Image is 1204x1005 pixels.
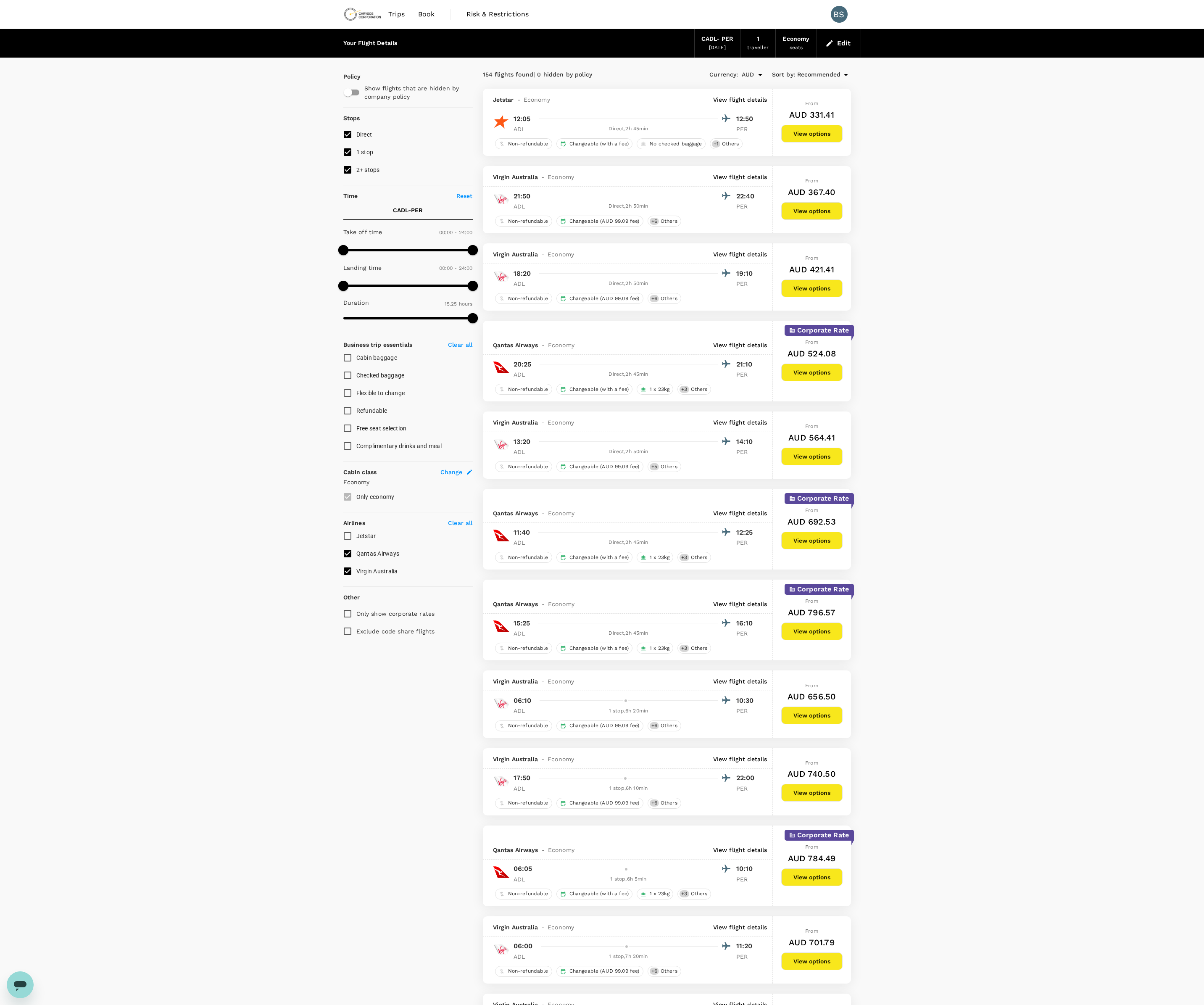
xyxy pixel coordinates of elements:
[712,140,720,148] span: + 1
[736,952,757,961] p: PER
[797,325,849,335] p: Corporate Rate
[736,370,757,379] p: PER
[713,923,767,931] p: View flight details
[343,192,358,200] p: Time
[548,250,574,259] span: Economy
[356,533,376,539] span: Jetstar
[637,138,706,149] div: No checked baggage
[505,890,552,897] span: Non-refundable
[356,493,395,500] span: Only economy
[646,140,705,148] span: No checked baggage
[493,864,510,881] img: QF
[781,202,843,220] button: View options
[343,72,351,81] p: Policy
[688,645,711,652] span: Others
[650,799,659,807] span: + 6
[556,384,632,395] div: Changeable (with a fee)
[514,941,533,951] p: 06:00
[713,509,767,517] p: View flight details
[356,354,397,361] span: Cabin baggage
[493,418,538,427] span: Virgin Australia
[388,9,405,19] span: Trips
[514,696,532,706] p: 06:10
[788,767,836,781] h6: AUD 740.50
[493,677,538,686] span: Virgin Australia
[505,386,552,393] span: Non-refundable
[566,722,643,729] span: Changeable (AUD 99.09 fee)
[805,844,818,850] span: From
[789,108,834,121] h6: AUD 331.41
[514,773,531,783] p: 17:50
[736,280,757,288] p: PER
[343,478,473,486] p: Economy
[646,890,673,897] span: 1 x 23kg
[657,295,681,302] span: Others
[736,618,757,628] p: 16:10
[540,202,718,211] div: Direct , 2h 50min
[781,532,843,549] button: View options
[736,696,757,706] p: 10:30
[713,95,767,104] p: View flight details
[440,468,463,476] span: Change
[566,295,643,302] span: Changeable (AUD 99.09 fee)
[736,202,757,211] p: PER
[566,799,643,807] span: Changeable (AUD 99.09 fee)
[709,44,726,52] div: [DATE]
[701,34,733,44] div: CADL - PER
[548,677,574,686] span: Economy
[797,70,841,79] span: Recommended
[566,140,632,148] span: Changeable (with a fee)
[788,431,835,444] h6: AUD 564.41
[493,773,510,790] img: VA
[736,269,757,279] p: 19:10
[824,37,854,50] button: Edit
[713,755,767,763] p: View flight details
[540,784,718,793] div: 1 stop , 6h 10min
[566,218,643,225] span: Changeable (AUD 99.09 fee)
[540,952,718,961] div: 1 stop , 7h 20min
[781,784,843,802] button: View options
[495,293,552,304] div: Non-refundable
[648,461,681,472] div: +5Others
[713,846,767,854] p: View flight details
[650,968,659,975] span: + 6
[688,554,711,561] span: Others
[356,166,380,173] span: 2+ stops
[677,889,711,899] div: +3Others
[505,968,552,975] span: Non-refundable
[456,192,473,200] p: Reset
[657,463,681,470] span: Others
[493,173,538,181] span: Virgin Australia
[680,554,689,561] span: + 3
[781,448,843,465] button: View options
[7,971,34,998] iframe: Button to launch messaging window
[418,9,435,19] span: Book
[648,216,681,227] div: +6Others
[650,722,659,729] span: + 6
[650,295,659,302] span: + 6
[713,418,767,427] p: View flight details
[495,798,552,809] div: Non-refundable
[790,44,803,52] div: seats
[493,436,510,453] img: VA
[736,359,757,369] p: 21:10
[788,185,836,199] h6: AUD 367.40
[805,683,818,688] span: From
[495,966,552,977] div: Non-refundable
[713,173,767,181] p: View flight details
[781,364,843,381] button: View options
[505,463,552,470] span: Non-refundable
[514,784,535,793] p: ADL
[514,202,535,211] p: ADL
[781,623,843,640] button: View options
[736,114,757,124] p: 12:50
[788,347,836,360] h6: AUD 524.08
[493,113,510,130] img: JQ
[343,298,369,307] p: Duration
[364,84,467,101] p: Show flights that are hidden by company policy
[736,875,757,884] p: PER
[495,889,552,899] div: Non-refundable
[514,280,535,288] p: ADL
[736,864,757,874] p: 10:10
[637,552,673,563] div: 1 x 23kg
